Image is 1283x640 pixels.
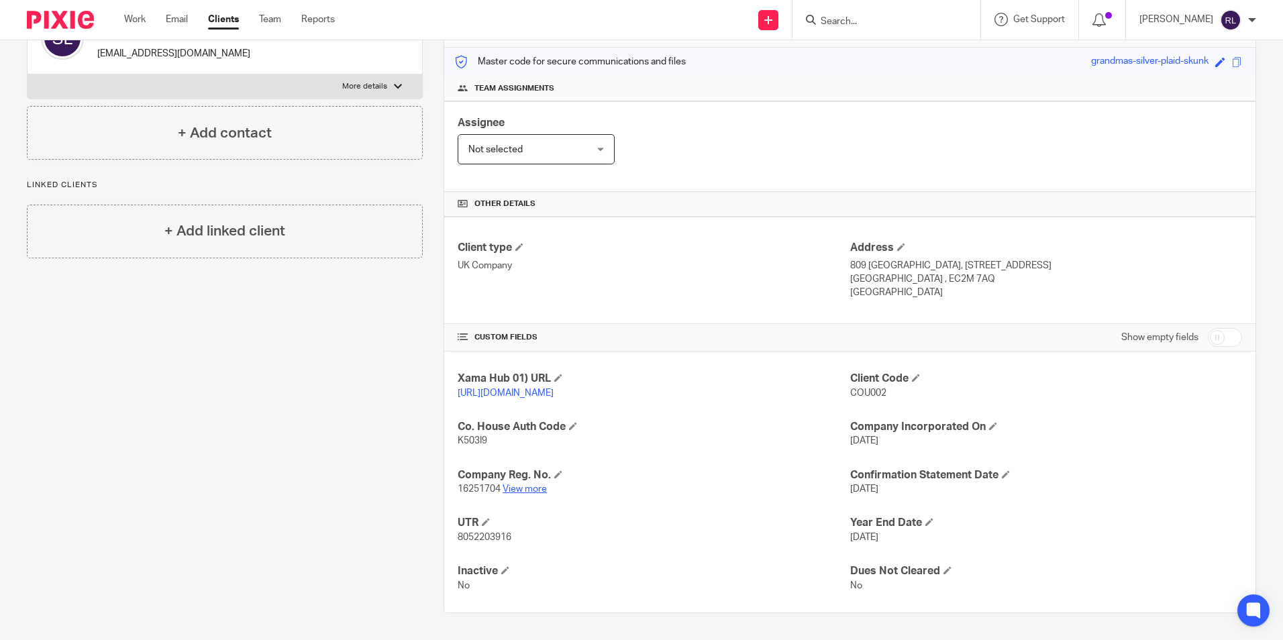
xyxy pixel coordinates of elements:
span: Assignee [458,117,505,128]
p: [PERSON_NAME] [1139,13,1213,26]
h4: Company Reg. No. [458,468,850,482]
span: Other details [474,199,535,209]
p: [EMAIL_ADDRESS][DOMAIN_NAME] [97,47,250,60]
p: Linked clients [27,180,423,191]
span: Get Support [1013,15,1065,24]
h4: Client type [458,241,850,255]
h4: Co. House Auth Code [458,420,850,434]
span: K503I9 [458,436,487,445]
a: Clients [208,13,239,26]
label: Show empty fields [1121,331,1198,344]
span: 8052203916 [458,533,511,542]
a: View more [503,484,547,494]
p: UK Company [458,259,850,272]
input: Search [819,16,940,28]
span: Team assignments [474,83,554,94]
h4: UTR [458,516,850,530]
h4: + Add linked client [164,221,285,242]
h4: Company Incorporated On [850,420,1242,434]
h4: Inactive [458,564,850,578]
a: Email [166,13,188,26]
span: COU002 [850,388,886,398]
span: No [458,581,470,590]
p: More details [342,81,387,92]
span: [DATE] [850,533,878,542]
h4: Year End Date [850,516,1242,530]
p: [GEOGRAPHIC_DATA] , EC2M 7AQ [850,272,1242,286]
img: svg%3E [1220,9,1241,31]
span: [DATE] [850,484,878,494]
span: 16251704 [458,484,501,494]
h4: + Add contact [178,123,272,144]
img: Pixie [27,11,94,29]
h4: Confirmation Statement Date [850,468,1242,482]
span: Not selected [468,145,523,154]
a: Work [124,13,146,26]
p: Master code for secure communications and files [454,55,686,68]
h4: Client Code [850,372,1242,386]
a: Reports [301,13,335,26]
h4: Xama Hub 01) URL [458,372,850,386]
h4: CUSTOM FIELDS [458,332,850,343]
h4: Dues Not Cleared [850,564,1242,578]
div: grandmas-silver-plaid-skunk [1091,54,1209,70]
a: Team [259,13,281,26]
p: 809 [GEOGRAPHIC_DATA], [STREET_ADDRESS] [850,259,1242,272]
h4: Address [850,241,1242,255]
p: [GEOGRAPHIC_DATA] [850,286,1242,299]
span: No [850,581,862,590]
span: [DATE] [850,436,878,445]
a: [URL][DOMAIN_NAME] [458,388,554,398]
